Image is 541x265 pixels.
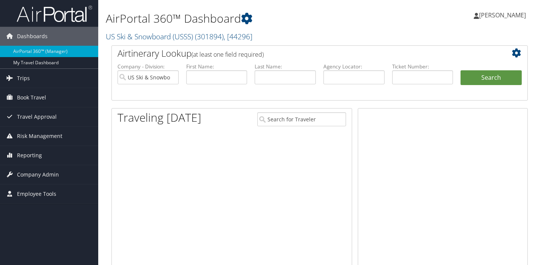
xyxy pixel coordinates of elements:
input: Search for Traveler [257,112,346,126]
span: Reporting [17,146,42,165]
span: Company Admin [17,165,59,184]
label: Ticket Number: [392,63,453,70]
h1: Traveling [DATE] [117,110,201,126]
span: ( 301894 ) [195,31,224,42]
label: First Name: [186,63,247,70]
button: Search [461,70,522,85]
label: Agency Locator: [323,63,385,70]
span: Employee Tools [17,184,56,203]
span: Risk Management [17,127,62,146]
label: Last Name: [255,63,316,70]
label: Company - Division: [117,63,179,70]
span: Trips [17,69,30,88]
span: Book Travel [17,88,46,107]
span: Travel Approval [17,107,57,126]
img: airportal-logo.png [17,5,92,23]
span: [PERSON_NAME] [479,11,526,19]
span: (at least one field required) [192,50,264,59]
h2: Airtinerary Lookup [117,47,487,60]
a: US Ski & Snowboard (USSS) [106,31,252,42]
span: Dashboards [17,27,48,46]
span: , [ 44296 ] [224,31,252,42]
h1: AirPortal 360™ Dashboard [106,11,391,26]
a: [PERSON_NAME] [474,4,533,26]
